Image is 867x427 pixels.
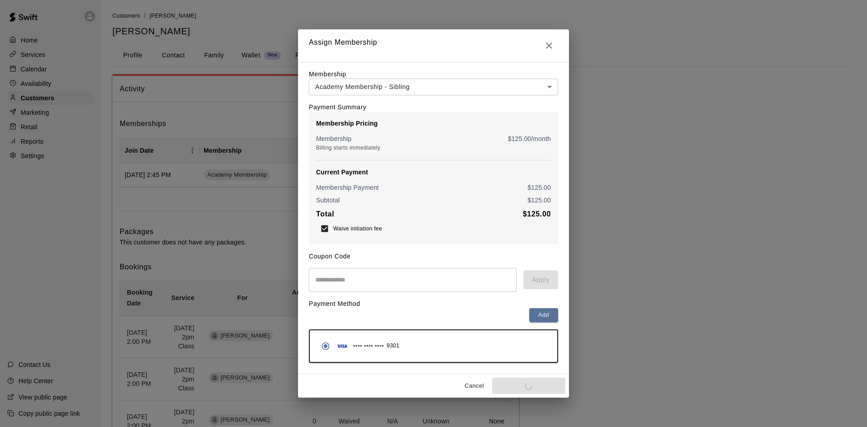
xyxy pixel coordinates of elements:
[316,119,551,128] p: Membership Pricing
[334,342,350,351] img: Credit card brand logo
[460,379,489,393] button: Cancel
[316,168,551,177] p: Current Payment
[316,134,352,143] p: Membership
[309,300,360,307] label: Payment Method
[309,103,366,111] label: Payment Summary
[316,145,380,151] span: Billing starts immediately
[540,37,558,55] button: Close
[387,342,399,351] span: 9301
[309,79,558,95] div: Academy Membership - Sibling
[523,210,551,218] b: $ 125.00
[333,225,382,232] span: Waive initiation fee
[508,134,551,143] p: $ 125.00 /month
[527,196,551,205] p: $ 125.00
[527,183,551,192] p: $ 125.00
[316,196,340,205] p: Subtotal
[309,253,351,260] label: Coupon Code
[529,308,558,322] button: Add
[298,29,569,62] h2: Assign Membership
[316,183,379,192] p: Membership Payment
[309,70,346,78] label: Membership
[316,210,334,218] b: Total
